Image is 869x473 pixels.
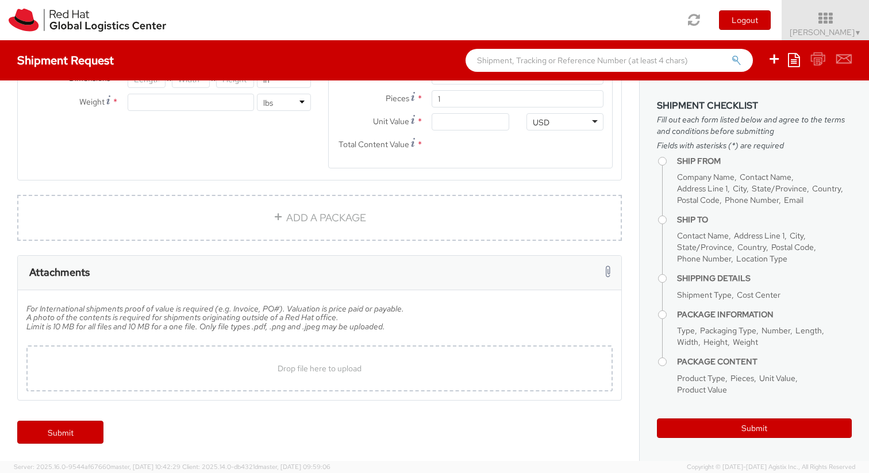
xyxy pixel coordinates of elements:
h4: Package Information [677,310,852,319]
a: ADD A PACKAGE [17,195,622,241]
span: Phone Number [677,253,731,264]
span: State/Province [752,183,807,194]
span: Length [795,325,822,336]
span: Unit Value [373,116,409,126]
span: Location Type [736,253,787,264]
div: USD [533,117,549,128]
h4: Ship From [677,157,852,166]
span: Dimensions [69,73,110,83]
span: Postal Code [771,242,814,252]
span: Height [703,337,728,347]
a: Submit [17,421,103,444]
h4: Shipping Details [677,274,852,283]
span: Fields with asterisks (*) are required [657,140,852,151]
button: Logout [719,10,771,30]
span: Address Line 1 [734,230,785,241]
h5: For International shipments proof of value is required (e.g. Invoice, PO#). Valuation is price pa... [26,305,613,340]
h3: Attachments [29,267,90,278]
span: Fill out each form listed below and agree to the terms and conditions before submitting [657,114,852,137]
span: Company Name [677,172,735,182]
span: Country [737,242,766,252]
span: Drop file here to upload [278,363,362,374]
span: Email [784,195,803,205]
span: master, [DATE] 10:42:29 [110,463,180,471]
h4: Ship To [677,216,852,224]
h4: Package Content [677,357,852,366]
input: Shipment, Tracking or Reference Number (at least 4 chars) [466,49,753,72]
span: Country [812,183,841,194]
span: Width [677,337,698,347]
span: City [790,230,803,241]
button: Submit [657,418,852,438]
span: [PERSON_NAME] [790,27,862,37]
span: Product Value [677,384,727,395]
img: rh-logistics-00dfa346123c4ec078e1.svg [9,9,166,32]
h3: Shipment Checklist [657,101,852,111]
span: Shipment Type [677,290,732,300]
span: Pieces [386,93,409,103]
span: Number [762,325,790,336]
span: Type [677,325,695,336]
span: Weight [79,97,105,107]
span: Copyright © [DATE]-[DATE] Agistix Inc., All Rights Reserved [687,463,855,472]
span: Server: 2025.16.0-9544af67660 [14,463,180,471]
span: Contact Name [677,230,729,241]
span: master, [DATE] 09:59:06 [258,463,330,471]
span: Weight [733,337,758,347]
span: Packaging Type [700,325,756,336]
span: Total Content Value [339,139,409,149]
span: Product Type [677,373,725,383]
span: Unit Value [759,373,795,383]
h4: Shipment Request [17,54,114,67]
span: Phone Number [725,195,779,205]
span: Address Line 1 [677,183,728,194]
span: ▼ [855,28,862,37]
span: Client: 2025.14.0-db4321d [182,463,330,471]
span: City [733,183,747,194]
span: Postal Code [677,195,720,205]
span: State/Province [677,242,732,252]
span: Cost Center [737,290,780,300]
span: Pieces [730,373,754,383]
span: Contact Name [740,172,791,182]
